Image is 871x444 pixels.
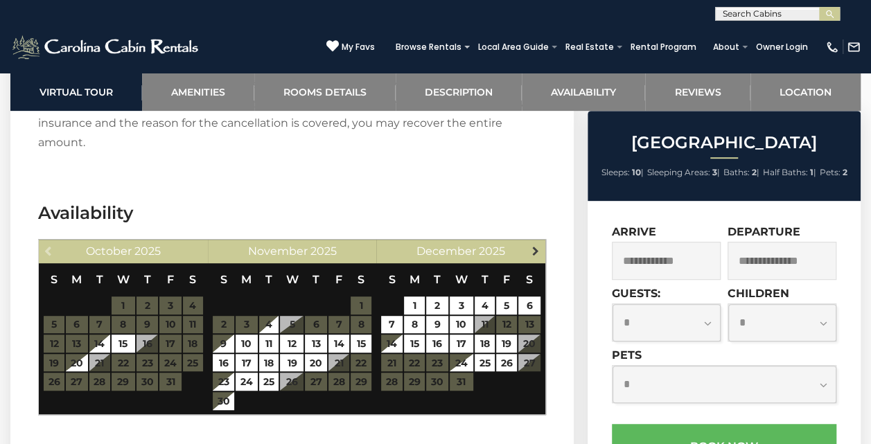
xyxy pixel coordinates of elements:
a: 14 [381,335,402,353]
a: 9 [426,316,448,334]
strong: 1 [810,167,813,177]
span: Friday [335,273,342,286]
span: Monday [241,273,252,286]
a: 23 [213,373,234,391]
span: Friday [167,273,174,286]
a: 16 [426,335,448,353]
a: 10 [236,335,257,353]
a: About [706,37,746,57]
strong: 3 [712,167,717,177]
a: Rooms Details [254,73,396,111]
a: 1 [404,296,425,314]
a: 25 [475,354,495,372]
a: 5 [496,296,517,314]
span: Saturday [358,273,364,286]
span: December [416,245,476,258]
span: Saturday [526,273,533,286]
a: 20 [305,354,326,372]
span: Sunday [220,273,227,286]
label: Departure [728,225,800,238]
h3: Availability [38,201,546,225]
span: Sleeps: [601,167,630,177]
a: 4 [475,296,495,314]
a: 13 [305,335,326,353]
li: | [763,163,816,181]
span: Next [529,245,540,256]
span: Thursday [313,273,319,286]
span: Sunday [389,273,396,286]
a: 3 [450,296,473,314]
label: Pets [612,348,642,362]
a: Real Estate [558,37,621,57]
a: 25 [259,373,279,391]
span: Half Baths: [763,167,808,177]
span: Tuesday [96,273,103,286]
a: 19 [496,335,517,353]
a: Description [396,73,522,111]
a: Availability [522,73,645,111]
span: November [247,245,307,258]
span: Wednesday [285,273,298,286]
a: 26 [496,354,517,372]
a: 11 [259,335,279,353]
a: 16 [213,354,234,372]
a: 15 [351,335,371,353]
a: 19 [280,354,303,372]
a: 7 [381,316,402,334]
a: Amenities [142,73,254,111]
label: Guests: [612,287,660,300]
a: Virtual Tour [10,73,142,111]
a: 17 [450,335,473,353]
a: 20 [66,354,87,372]
span: Sleeping Areas: [647,167,710,177]
span: Tuesday [265,273,272,286]
span: Wednesday [455,273,468,286]
li: | [647,163,720,181]
img: mail-regular-white.png [847,40,861,54]
a: Local Area Guide [471,37,556,57]
li: | [601,163,644,181]
a: Location [750,73,861,111]
span: Monday [409,273,419,286]
a: 15 [112,335,135,353]
span: Wednesday [117,273,130,286]
span: Thursday [481,273,488,286]
a: 24 [236,373,257,391]
a: Owner Login [749,37,815,57]
a: 10 [450,316,473,334]
li: | [723,163,759,181]
span: Saturday [189,273,196,286]
span: Sunday [51,273,58,286]
span: Pets: [820,167,841,177]
a: 24 [450,354,473,372]
h2: [GEOGRAPHIC_DATA] [591,134,857,152]
a: 2 [426,296,448,314]
span: Monday [71,273,82,286]
span: Baths: [723,167,750,177]
a: Next [527,242,544,259]
a: Reviews [645,73,750,111]
span: 2025 [310,245,336,258]
a: 18 [475,335,495,353]
a: 12 [280,335,303,353]
a: Rental Program [624,37,703,57]
a: 6 [518,296,540,314]
label: Children [728,287,789,300]
label: Arrive [612,225,656,238]
strong: 2 [843,167,847,177]
span: October [86,245,132,258]
strong: 2 [752,167,757,177]
span: My Favs [342,41,375,53]
a: 9 [213,335,234,353]
span: Thursday [144,273,151,286]
img: phone-regular-white.png [825,40,839,54]
a: Browse Rentals [389,37,468,57]
a: 18 [259,354,279,372]
img: White-1-2.png [10,33,202,61]
span: 2025 [134,245,161,258]
a: 30 [213,392,234,410]
span: Friday [503,273,510,286]
a: 8 [404,316,425,334]
span: 2025 [479,245,505,258]
a: 14 [328,335,349,353]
